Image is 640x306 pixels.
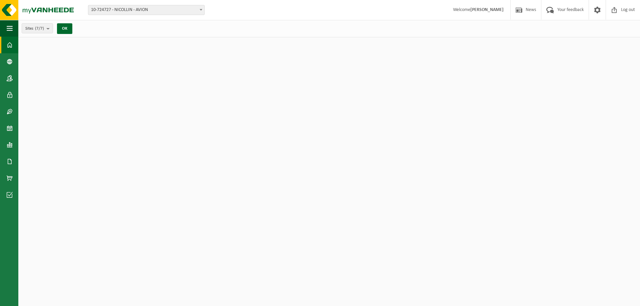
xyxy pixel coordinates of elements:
[88,5,205,15] span: 10-724727 - NICOLLIN - AVION
[57,23,72,34] button: OK
[470,7,504,12] strong: [PERSON_NAME]
[35,26,44,31] count: (7/7)
[25,24,44,34] span: Sites
[22,23,53,33] button: Sites(7/7)
[88,5,204,15] span: 10-724727 - NICOLLIN - AVION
